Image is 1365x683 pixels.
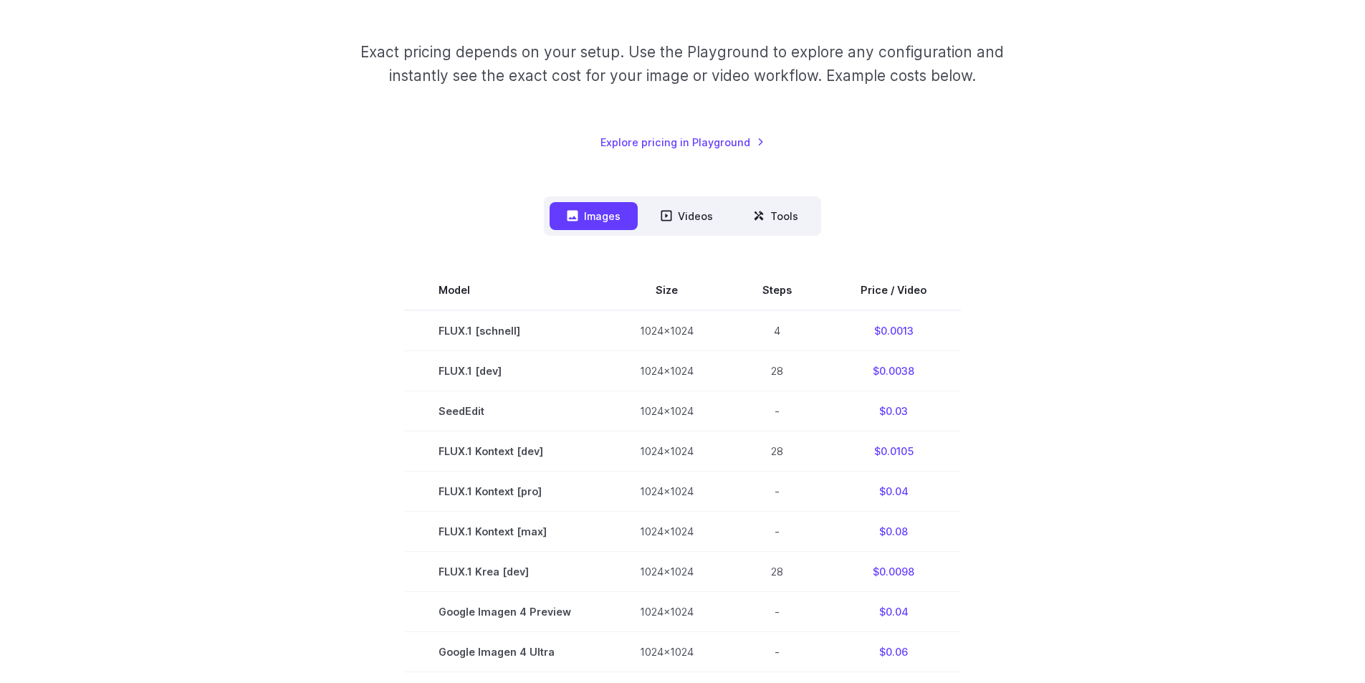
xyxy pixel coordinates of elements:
td: 28 [728,431,826,471]
td: $0.06 [826,632,961,672]
td: 1024x1024 [605,310,728,351]
td: $0.04 [826,471,961,511]
td: SeedEdit [404,391,605,431]
td: 1024x1024 [605,471,728,511]
button: Tools [736,202,815,230]
td: FLUX.1 Krea [dev] [404,552,605,592]
td: FLUX.1 Kontext [max] [404,512,605,552]
td: - [728,471,826,511]
button: Videos [643,202,730,230]
td: - [728,391,826,431]
td: $0.03 [826,391,961,431]
td: 1024x1024 [605,391,728,431]
a: Explore pricing in Playground [600,134,765,151]
td: 1024x1024 [605,552,728,592]
td: 1024x1024 [605,632,728,672]
td: - [728,592,826,632]
td: 1024x1024 [605,350,728,391]
th: Model [404,270,605,310]
td: $0.0105 [826,431,961,471]
td: 1024x1024 [605,592,728,632]
td: 28 [728,552,826,592]
td: FLUX.1 [schnell] [404,310,605,351]
th: Size [605,270,728,310]
td: 1024x1024 [605,431,728,471]
td: - [728,512,826,552]
td: Google Imagen 4 Ultra [404,632,605,672]
td: $0.0038 [826,350,961,391]
td: $0.08 [826,512,961,552]
td: FLUX.1 Kontext [pro] [404,471,605,511]
td: 4 [728,310,826,351]
td: Google Imagen 4 Preview [404,592,605,632]
button: Images [550,202,638,230]
th: Steps [728,270,826,310]
td: 1024x1024 [605,512,728,552]
td: $0.0098 [826,552,961,592]
p: Exact pricing depends on your setup. Use the Playground to explore any configuration and instantl... [333,40,1031,88]
td: $0.0013 [826,310,961,351]
td: $0.04 [826,592,961,632]
td: 28 [728,350,826,391]
td: FLUX.1 [dev] [404,350,605,391]
td: - [728,632,826,672]
td: FLUX.1 Kontext [dev] [404,431,605,471]
th: Price / Video [826,270,961,310]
